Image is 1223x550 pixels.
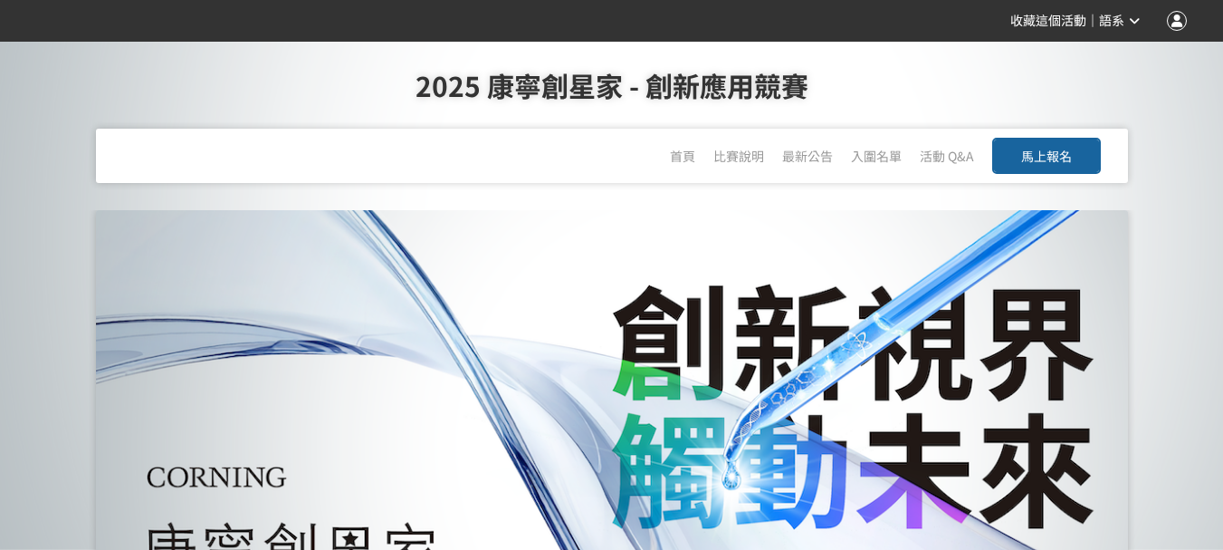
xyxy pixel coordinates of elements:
a: 比賽說明 [713,147,764,165]
h1: 2025 康寧創星家 - 創新應用競賽 [36,42,1187,129]
a: 入圍名單 [851,147,902,165]
span: 語系 [1099,14,1124,28]
span: 收藏這個活動 [1010,14,1086,28]
a: 活動 Q&A [920,147,974,165]
a: 首頁 [670,147,695,165]
button: 馬上報名 [992,138,1101,174]
span: ｜ [1086,12,1099,31]
a: 最新公告 [782,147,833,165]
span: 馬上報名 [1021,147,1072,165]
